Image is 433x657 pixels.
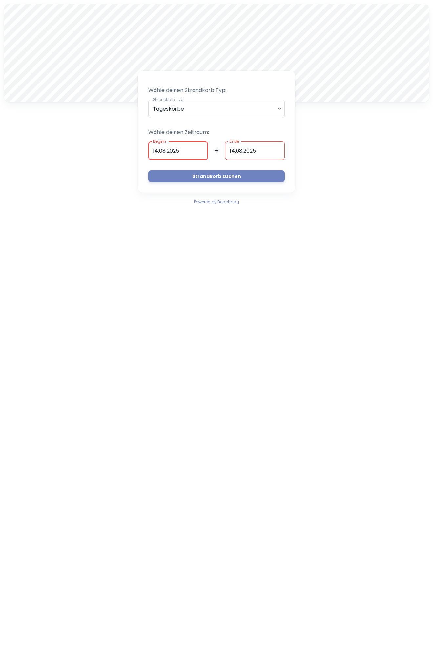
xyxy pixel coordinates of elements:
p: Wähle deinen Zeitraum: [148,128,285,136]
button: Strandkorb suchen [148,170,285,182]
div: Tageskörbe [148,100,285,118]
span: Powered by Beachbag [194,199,239,205]
a: Powered by Beachbag [194,198,239,206]
p: Wähle deinen Strandkorb Typ: [148,86,285,94]
label: Beginn [153,139,166,144]
label: Ende [230,139,239,144]
label: Strandkorb Typ [153,97,183,102]
input: dd.mm.yyyy [148,141,208,160]
input: dd.mm.yyyy [225,141,285,160]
